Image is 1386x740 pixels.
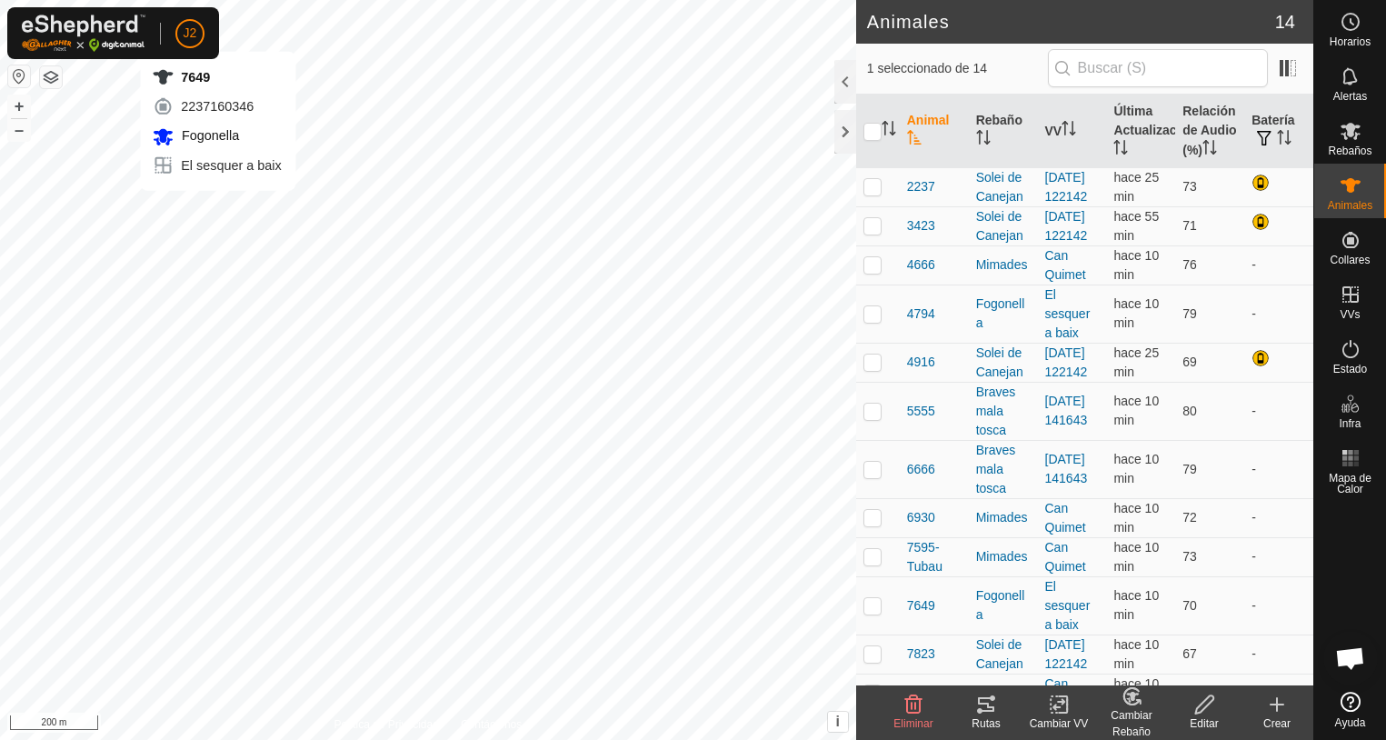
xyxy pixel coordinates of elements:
div: Editar [1168,715,1241,732]
a: Ayuda [1314,685,1386,735]
div: Chat abierto [1323,631,1378,685]
a: [DATE] 141643 [1045,452,1088,485]
span: 6666 [907,460,935,479]
a: Contáctenos [461,716,522,733]
span: 7649 [907,596,935,615]
div: Rutas [950,715,1022,732]
span: 3423 [907,216,935,235]
td: - [1244,498,1313,537]
button: i [828,712,848,732]
span: 16 sept 2025, 13:16 [1113,296,1159,330]
td: - [1244,440,1313,498]
span: Collares [1330,255,1370,265]
span: 1 seleccionado de 14 [867,59,1048,78]
span: 16 sept 2025, 13:16 [1113,452,1159,485]
td: - [1244,245,1313,285]
div: Solei de Canejan [976,207,1031,245]
div: Mimades [976,684,1031,703]
span: 4666 [907,255,935,275]
span: i [836,714,840,729]
a: El sesquer a baix [1045,287,1091,340]
a: El sesquer a baix [1045,579,1091,632]
div: 7649 [152,66,281,88]
button: – [8,119,30,141]
span: Eliminar [893,717,932,730]
th: VV [1038,95,1107,168]
div: Mimades [976,508,1031,527]
td: - [1244,382,1313,440]
span: 16 sept 2025, 13:16 [1113,501,1159,535]
div: Cambiar Rebaño [1095,707,1168,740]
span: 79 [1182,306,1197,321]
span: 16 sept 2025, 13:16 [1113,588,1159,622]
td: - [1244,576,1313,635]
a: Can Quimet [1045,540,1086,574]
span: 16 sept 2025, 13:16 [1113,637,1159,671]
span: 16 sept 2025, 13:16 [1113,676,1159,710]
div: Cambiar VV [1022,715,1095,732]
span: 4794 [907,305,935,324]
span: Mapa de Calor [1319,473,1381,495]
span: 7823 [907,645,935,664]
span: 69 [1182,355,1197,369]
th: Rebaño [969,95,1038,168]
span: 4916 [907,353,935,372]
span: 80 [1182,404,1197,418]
p-sorticon: Activar para ordenar [1113,143,1128,157]
div: Crear [1241,715,1313,732]
span: 76 [1182,257,1197,272]
img: Logo Gallagher [22,15,145,52]
div: El sesquer a baix [152,155,281,176]
span: 70 [1182,598,1197,613]
div: Mimades [976,255,1031,275]
p-sorticon: Activar para ordenar [1202,143,1217,157]
th: Relación de Audio (%) [1175,95,1244,168]
div: Fogonella [976,586,1031,625]
span: 73 [1182,179,1197,194]
a: Can Quimet [1045,676,1086,710]
div: Solei de Canejan [976,635,1031,674]
span: 7595-Tubau [907,538,962,576]
button: Restablecer Mapa [8,65,30,87]
span: 79 [1182,462,1197,476]
th: Animal [900,95,969,168]
td: - [1244,674,1313,713]
a: Can Quimet [1045,248,1086,282]
td: - [1244,537,1313,576]
a: [DATE] 122142 [1045,637,1088,671]
div: 2237160346 [152,95,281,117]
div: Solei de Canejan [976,168,1031,206]
p-sorticon: Activar para ordenar [976,133,991,147]
span: 14 [1275,8,1295,35]
input: Buscar (S) [1048,49,1268,87]
a: Política de Privacidad [334,716,438,733]
h2: Animales [867,11,1275,33]
p-sorticon: Activar para ordenar [1062,124,1076,138]
span: 16 sept 2025, 13:01 [1113,170,1159,204]
button: Capas del Mapa [40,66,62,88]
span: 71 [1182,218,1197,233]
a: [DATE] 122142 [1045,170,1088,204]
th: Batería [1244,95,1313,168]
th: Última Actualización [1106,95,1175,168]
span: 16 sept 2025, 13:01 [1113,345,1159,379]
button: + [8,95,30,117]
div: Solei de Canejan [976,344,1031,382]
p-sorticon: Activar para ordenar [1277,133,1291,147]
span: 16 sept 2025, 12:31 [1113,209,1159,243]
span: Fogonella [177,128,239,143]
span: Animales [1328,200,1372,211]
span: Horarios [1330,36,1371,47]
p-sorticon: Activar para ordenar [882,124,896,138]
span: Rebaños [1328,145,1371,156]
a: [DATE] 122142 [1045,345,1088,379]
span: Alertas [1333,91,1367,102]
span: 5555 [907,402,935,421]
span: Estado [1333,364,1367,375]
td: - [1244,635,1313,674]
span: Infra [1339,418,1361,429]
span: VVs [1340,309,1360,320]
a: [DATE] 141643 [1045,394,1088,427]
div: Mimades [976,547,1031,566]
span: 73 [1182,549,1197,564]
